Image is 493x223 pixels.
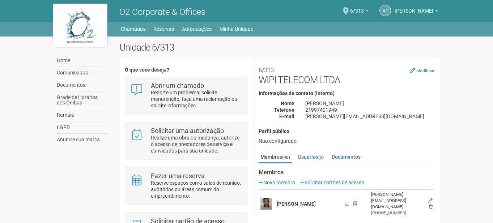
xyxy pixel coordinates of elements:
[259,169,434,176] strong: Membros
[259,151,292,163] a: Membros(48)
[182,24,212,34] a: Autorizações
[410,68,434,73] a: Modificar
[259,138,434,144] div: Não configurado
[259,180,295,185] a: Novo membro
[55,109,109,121] a: Ramais
[259,91,434,96] h4: Informações de contato (interno)
[55,55,109,67] a: Home
[55,79,109,91] a: Documentos
[259,129,434,134] h4: Perfil público
[350,1,364,14] span: 6/313
[55,91,109,109] a: Grade de Horários dos Ônibus
[220,24,253,34] a: Minha Unidade
[277,201,316,207] strong: [PERSON_NAME]
[296,151,326,162] a: Usuários(3)
[119,7,205,17] span: O2 Corporate & Offices
[428,198,433,203] a: Editar membro
[395,1,433,14] span: ALEX CUNHA
[55,134,109,146] a: Anuncie sua marca
[330,151,362,162] a: Documentos
[300,113,440,120] div: [PERSON_NAME][EMAIL_ADDRESS][DOMAIN_NAME]
[395,9,438,15] a: [PERSON_NAME]
[371,192,424,210] div: [PERSON_NAME][EMAIL_ADDRESS][DOMAIN_NAME]
[416,68,434,73] small: Modificar
[371,210,424,216] div: [PHONE_NUMBER]
[119,42,440,53] h2: Unidade 6/313
[121,24,145,34] a: Chamados
[131,173,242,199] a: Fazer uma reserva Reserve espaços como salas de reunião, auditórios ou áreas comum do empreendime...
[279,113,294,119] strong: E-mail
[429,204,433,209] a: Excluir membro
[151,127,224,134] strong: Solicitar uma autorização
[151,180,242,199] p: Reserve espaços como salas de reunião, auditórios ou áreas comum do empreendimento.
[282,155,290,160] small: (48)
[350,9,369,15] a: 6/313
[318,155,324,160] small: (3)
[151,134,242,154] p: Realize uma obra ou mudança, autorize o acesso de prestadores de serviço e convidados para sua un...
[151,172,205,180] strong: Fazer uma reserva
[379,5,391,16] a: AC
[281,100,294,106] strong: Nome
[153,24,174,34] a: Reservas
[55,67,109,79] a: Comunicados
[259,64,434,85] h2: WIPI TELECOM LTDA
[53,4,107,47] img: logo.jpg
[151,82,204,89] strong: Abrir um chamado
[260,198,272,210] img: user.png
[300,100,440,107] div: [PERSON_NAME]
[300,107,440,113] div: 21997401949
[274,107,294,113] strong: Telefone
[131,82,242,109] a: Abrir um chamado Reporte um problema, solicite manutenção, faça uma reclamação ou solicite inform...
[151,89,242,109] p: Reporte um problema, solicite manutenção, faça uma reclamação ou solicite informações.
[259,67,274,74] small: 6/313
[55,121,109,134] a: LGPD
[300,180,364,185] a: Solicitar cartões de acesso
[131,128,242,154] a: Solicitar uma autorização Realize uma obra ou mudança, autorize o acesso de prestadores de serviç...
[125,67,247,73] h4: O que você deseja?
